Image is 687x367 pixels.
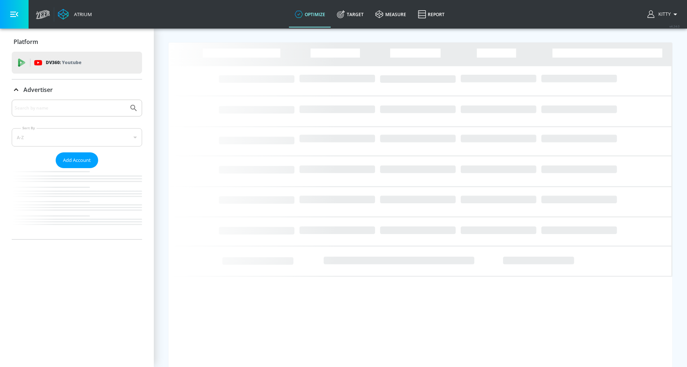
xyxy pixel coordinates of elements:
p: Platform [14,38,38,46]
p: DV360: [46,59,81,67]
p: Advertiser [23,86,53,94]
div: Advertiser [12,100,142,239]
a: Report [412,1,450,27]
label: Sort By [21,126,37,130]
div: Platform [12,31,142,52]
input: Search by name [15,103,126,113]
p: Youtube [62,59,81,66]
button: Add Account [56,152,98,168]
span: Add Account [63,156,91,164]
div: DV360: Youtube [12,52,142,74]
a: measure [370,1,412,27]
div: Advertiser [12,79,142,100]
nav: list of Advertiser [12,168,142,239]
div: Atrium [71,11,92,18]
span: v 4.24.0 [669,24,680,28]
a: Atrium [58,9,92,20]
a: optimize [289,1,331,27]
button: Kitty [647,10,680,19]
span: login as: kitty.chong@zefr.com [656,12,671,17]
div: A-Z [12,128,142,147]
a: Target [331,1,370,27]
